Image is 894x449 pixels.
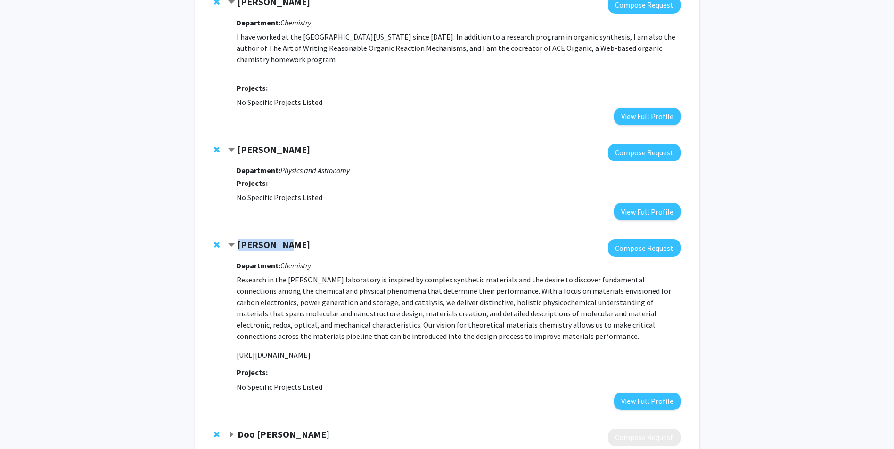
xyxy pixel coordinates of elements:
button: Compose Request to Doo Young Kim [608,429,681,446]
strong: [PERSON_NAME] [238,144,310,155]
span: Expand Doo Young Kim Bookmark [228,431,235,439]
span: No Specific Projects Listed [237,97,322,107]
span: No Specific Projects Listed [237,192,322,202]
strong: Projects: [237,83,268,93]
span: Remove Doo Young Kim from bookmarks [214,431,220,438]
i: Chemistry [280,18,311,27]
span: Remove Ronald Wilhelm from bookmarks [214,146,220,153]
strong: Projects: [237,368,268,377]
button: View Full Profile [614,203,681,220]
i: Chemistry [280,261,311,270]
strong: Department: [237,18,280,27]
iframe: Chat [7,407,40,442]
p: [URL][DOMAIN_NAME] [237,349,680,361]
span: Contract Chad Risko Bookmark [228,241,235,249]
button: View Full Profile [614,108,681,125]
button: Compose Request to Ronald Wilhelm [608,144,681,161]
button: Compose Request to Chad Risko [608,239,681,257]
strong: Department: [237,261,280,270]
button: View Full Profile [614,393,681,410]
span: Remove Chad Risko from bookmarks [214,241,220,249]
i: Physics and Astronomy [280,166,350,175]
strong: Doo [PERSON_NAME] [238,428,329,440]
strong: Projects: [237,178,268,188]
strong: [PERSON_NAME] [238,239,310,250]
strong: Department: [237,166,280,175]
p: Research in the [PERSON_NAME] laboratory is inspired by complex synthetic materials and the desir... [237,274,680,342]
span: Contract Ronald Wilhelm Bookmark [228,146,235,154]
p: I have worked at the [GEOGRAPHIC_DATA][US_STATE] since [DATE]. In addition to a research program ... [237,31,680,76]
span: No Specific Projects Listed [237,382,322,392]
